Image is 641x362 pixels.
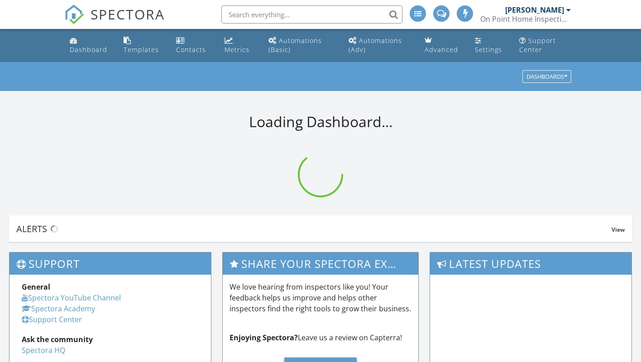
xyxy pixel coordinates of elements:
div: Ask the community [22,334,199,345]
h3: Support [10,252,211,275]
strong: General [22,282,50,292]
a: Spectora YouTube Channel [22,293,121,303]
div: Automations (Adv) [349,36,402,54]
div: Dashboards [526,74,567,80]
a: Dashboard [66,33,113,58]
a: Support Center [516,33,575,58]
a: Support Center [22,314,82,324]
a: Templates [120,33,165,58]
div: Contacts [176,45,206,54]
div: Alerts [16,223,612,235]
span: SPECTORA [91,5,165,24]
a: Contacts [172,33,214,58]
div: On Point Home Inspection Services [480,14,571,24]
a: Spectora HQ [22,345,65,355]
a: Metrics [221,33,258,58]
h3: Share Your Spectora Experience [223,252,419,275]
div: Dashboard [70,45,107,54]
a: Automations (Basic) [265,33,338,58]
div: Templates [124,45,159,54]
h3: Latest Updates [430,252,631,275]
div: Advanced [425,45,458,54]
a: Automations (Advanced) [345,33,414,58]
p: Leave us a review on Capterra! [230,332,412,343]
strong: Enjoying Spectora? [230,333,298,343]
div: Metrics [225,45,249,54]
a: Spectora Academy [22,304,95,314]
p: We love hearing from inspectors like you! Your feedback helps us improve and helps other inspecto... [230,281,412,314]
div: Settings [475,45,502,54]
button: Dashboards [522,71,571,83]
a: Settings [471,33,508,58]
div: [PERSON_NAME] [505,5,564,14]
span: View [612,226,625,233]
img: The Best Home Inspection Software - Spectora [64,5,84,24]
a: Advanced [421,33,464,58]
input: Search everything... [221,5,402,24]
div: Automations (Basic) [268,36,322,54]
div: Support Center [519,36,556,54]
a: SPECTORA [64,12,165,31]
